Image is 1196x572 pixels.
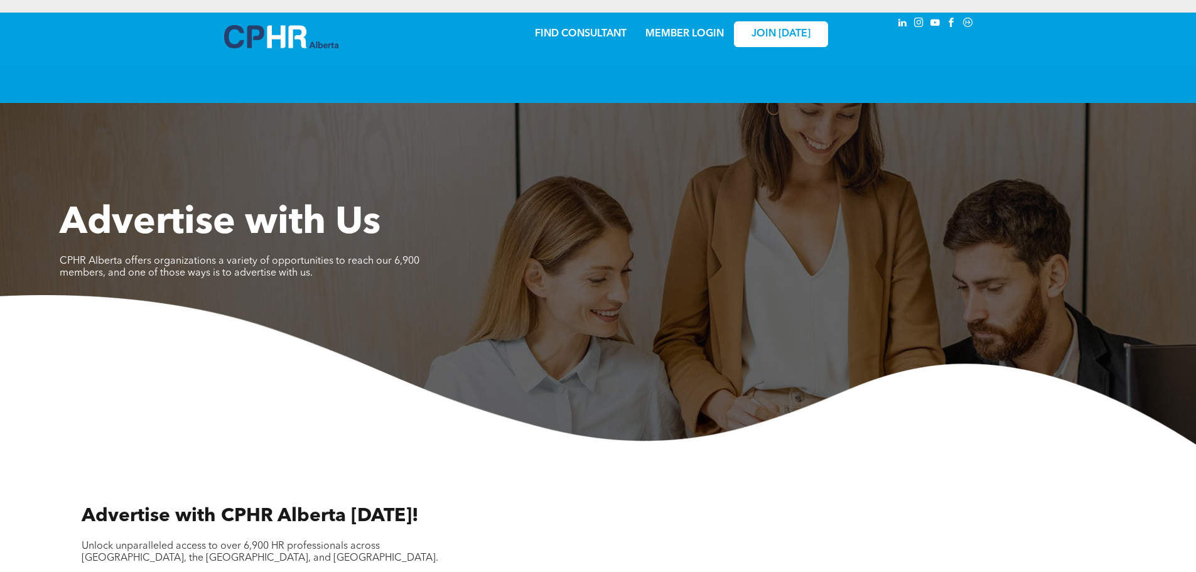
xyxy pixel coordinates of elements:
a: youtube [929,16,942,33]
a: instagram [912,16,926,33]
span: JOIN [DATE] [752,28,811,40]
a: JOIN [DATE] [734,21,828,47]
img: A blue and white logo for cp alberta [224,25,338,48]
span: Advertise with CPHR Alberta [DATE]! [82,507,419,526]
a: linkedin [896,16,910,33]
a: facebook [945,16,959,33]
span: Unlock unparalleled access to over 6,900 HR professionals across [GEOGRAPHIC_DATA], the [GEOGRAPH... [82,541,438,563]
span: CPHR Alberta offers organizations a variety of opportunities to reach our 6,900 members, and one ... [60,256,419,278]
a: Social network [961,16,975,33]
a: MEMBER LOGIN [645,29,724,39]
a: FIND CONSULTANT [535,29,627,39]
span: Advertise with Us [60,205,380,242]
